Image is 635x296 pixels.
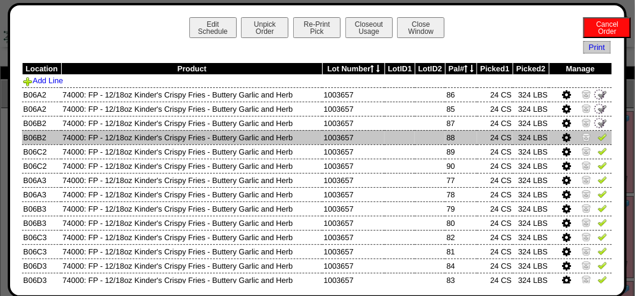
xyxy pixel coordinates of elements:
[293,17,341,38] button: Re-PrintPick
[61,273,322,287] td: 74000: FP - 12/18oz Kinder's Crispy Fries - Buttery Garlic and Herb
[598,203,607,213] img: Verify Pick
[445,102,477,116] td: 85
[477,273,513,287] td: 24 CS
[61,63,322,75] th: Product
[582,260,591,270] img: Zero Item and Verify
[582,118,591,127] img: Zero Item and Verify
[61,130,322,144] td: 74000: FP - 12/18oz Kinder's Crispy Fries - Buttery Garlic and Herb
[513,259,549,273] td: 324 LBS
[22,102,61,116] td: B06A2
[345,17,393,38] button: CloseoutUsage
[22,159,61,173] td: B06C2
[23,76,63,85] a: Add Line
[322,173,385,187] td: 1003657
[477,201,513,216] td: 24 CS
[477,259,513,273] td: 24 CS
[582,146,591,156] img: Zero Item and Verify
[582,89,591,99] img: Zero Item and Verify
[513,102,549,116] td: 324 LBS
[61,144,322,159] td: 74000: FP - 12/18oz Kinder's Crispy Fries - Buttery Garlic and Herb
[445,187,477,201] td: 78
[322,130,385,144] td: 1003657
[22,144,61,159] td: B06C2
[593,88,606,101] img: spinner-alpha-0.gif
[445,87,477,102] td: 86
[22,187,61,201] td: B06A3
[397,17,444,38] button: CloseWindow
[598,175,607,184] img: Verify Pick
[598,146,607,156] img: Verify Pick
[322,87,385,102] td: 1003657
[477,244,513,259] td: 24 CS
[549,63,612,75] th: Manage
[322,159,385,173] td: 1003657
[322,144,385,159] td: 1003657
[385,63,415,75] th: LotID1
[445,244,477,259] td: 81
[583,41,610,53] a: Print
[445,63,477,75] th: Pal#
[22,130,61,144] td: B06B2
[445,216,477,230] td: 80
[61,173,322,187] td: 74000: FP - 12/18oz Kinder's Crispy Fries - Buttery Garlic and Herb
[477,230,513,244] td: 24 CS
[415,63,445,75] th: LotID2
[22,87,61,102] td: B06A2
[445,144,477,159] td: 89
[477,130,513,144] td: 24 CS
[477,216,513,230] td: 24 CS
[477,159,513,173] td: 24 CS
[582,232,591,241] img: Zero Item and Verify
[445,130,477,144] td: 88
[61,216,322,230] td: 74000: FP - 12/18oz Kinder's Crispy Fries - Buttery Garlic and Herb
[513,244,549,259] td: 324 LBS
[513,273,549,287] td: 324 LBS
[513,216,549,230] td: 324 LBS
[22,216,61,230] td: B06B3
[22,63,61,75] th: Location
[513,201,549,216] td: 324 LBS
[322,102,385,116] td: 1003657
[22,116,61,130] td: B06B2
[322,230,385,244] td: 1003657
[477,173,513,187] td: 24 CS
[189,17,237,38] button: EditSchedule
[598,246,607,256] img: Verify Pick
[582,132,591,141] img: Zero Item and Verify
[445,116,477,130] td: 87
[598,189,607,199] img: Verify Pick
[445,159,477,173] td: 90
[61,230,322,244] td: 74000: FP - 12/18oz Kinder's Crispy Fries - Buttery Garlic and Herb
[582,103,591,113] img: Zero Item and Verify
[598,160,607,170] img: Verify Pick
[322,116,385,130] td: 1003657
[22,273,61,287] td: B06D3
[477,102,513,116] td: 24 CS
[598,260,607,270] img: Verify Pick
[445,201,477,216] td: 79
[477,187,513,201] td: 24 CS
[477,116,513,130] td: 24 CS
[593,102,606,115] img: spinner-alpha-0.gif
[322,244,385,259] td: 1003657
[582,246,591,256] img: Zero Item and Verify
[322,273,385,287] td: 1003657
[582,160,591,170] img: Zero Item and Verify
[582,218,591,227] img: Zero Item and Verify
[477,144,513,159] td: 24 CS
[22,173,61,187] td: B06A3
[582,275,591,284] img: Zero Item and Verify
[513,144,549,159] td: 324 LBS
[22,230,61,244] td: B06C3
[598,232,607,241] img: Verify Pick
[598,275,607,284] img: Verify Pick
[593,116,606,130] img: spinner-alpha-0.gif
[396,27,446,36] a: CloseWindow
[322,259,385,273] td: 1003657
[513,173,549,187] td: 324 LBS
[322,187,385,201] td: 1003657
[582,189,591,199] img: Zero Item and Verify
[582,175,591,184] img: Zero Item and Verify
[513,87,549,102] td: 324 LBS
